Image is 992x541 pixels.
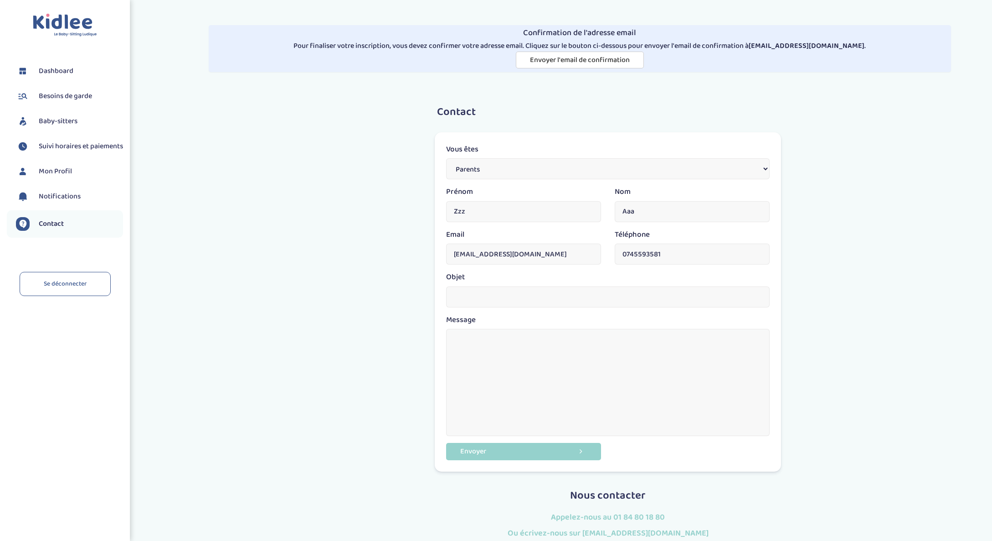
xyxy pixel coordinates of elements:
[39,91,92,102] span: Besoins de garde
[16,89,30,103] img: besoin.svg
[16,64,30,78] img: dashboard.svg
[16,114,30,128] img: babysitters.svg
[615,186,631,198] label: Nom
[16,140,123,153] a: Suivi horaires et paiements
[16,165,123,178] a: Mon Profil
[16,140,30,153] img: suivihoraire.svg
[39,66,73,77] span: Dashboard
[39,218,64,229] span: Contact
[39,116,77,127] span: Baby-sitters
[435,529,781,538] h4: Ou écrivez-nous sur [EMAIL_ADDRESS][DOMAIN_NAME]
[435,513,781,522] h4: Appelez-nous au 01 84 80 18 80
[16,190,123,203] a: Notifications
[446,186,473,198] label: Prénom
[16,217,30,231] img: contact.svg
[446,314,476,326] label: Message
[33,14,97,37] img: logo.svg
[39,166,72,177] span: Mon Profil
[446,443,601,460] button: Envoyer
[516,52,644,68] button: Envoyer l'email de confirmation
[446,271,465,283] label: Objet
[16,114,123,128] a: Baby-sitters
[749,40,864,52] strong: [EMAIL_ADDRESS][DOMAIN_NAME]
[446,229,464,241] label: Email
[446,144,478,156] label: Vous êtes
[212,41,947,52] p: Pour finaliser votre inscription, vous devez confirmer votre adresse email. Cliquez sur le bouton...
[39,141,123,152] span: Suivi horaires et paiements
[437,106,788,118] h3: Contact
[16,190,30,203] img: notification.svg
[212,29,947,38] h4: Confirmation de l'adresse email
[20,272,111,296] a: Se déconnecter
[435,490,781,502] h2: Nous contacter
[16,217,123,231] a: Contact
[16,89,123,103] a: Besoins de garde
[615,229,650,241] label: Téléphone
[16,165,30,178] img: profil.svg
[16,64,123,78] a: Dashboard
[39,191,81,202] span: Notifications
[530,54,630,66] span: Envoyer l'email de confirmation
